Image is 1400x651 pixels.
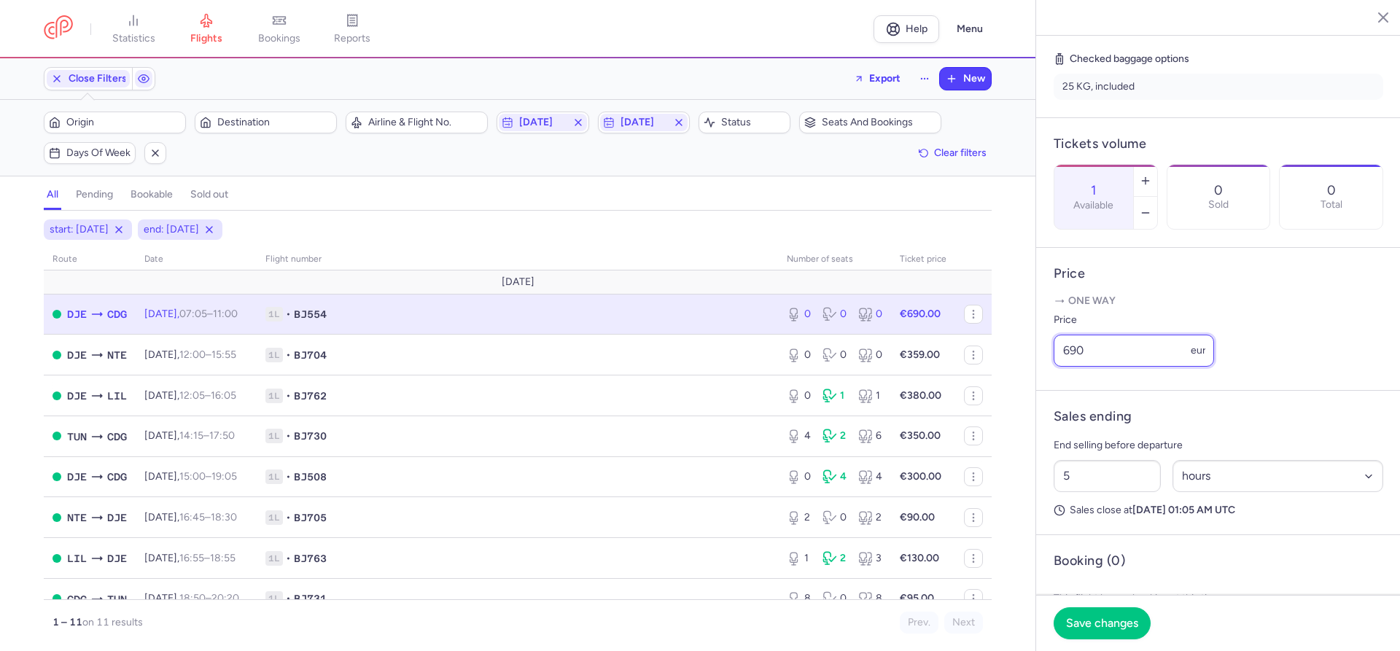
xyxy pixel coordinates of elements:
time: 16:55 [179,552,204,564]
time: 12:00 [179,348,206,361]
span: [DATE], [144,470,237,483]
span: • [286,591,291,606]
div: 0 [858,307,882,321]
time: 17:50 [209,429,235,442]
button: Export [844,67,910,90]
button: Clear filters [914,142,992,164]
span: bookings [258,32,300,45]
strong: 1 – 11 [52,616,82,628]
div: 4 [822,469,847,484]
span: Charles De Gaulle, Paris, France [107,306,127,322]
time: 07:05 [179,308,207,320]
button: [DATE] [497,112,588,133]
span: Save changes [1066,617,1138,630]
time: 12:05 [179,389,205,402]
input: ## [1054,460,1161,492]
p: Total [1321,199,1342,211]
span: BJ554 [294,307,327,321]
span: • [286,307,291,321]
span: BJ762 [294,389,327,403]
span: Origin [66,117,181,128]
span: BJ554 [1083,25,1113,37]
p: Sales close at [1054,504,1383,517]
strong: €690.00 [900,308,941,320]
div: 8 [858,591,882,606]
h4: all [47,188,58,201]
span: Status [721,117,785,128]
button: Prev. [900,612,938,634]
span: [DATE] [621,117,667,128]
span: Djerba-Zarzis, Djerba, Tunisia [67,469,87,485]
time: 15:55 [211,348,236,361]
button: Days of week [44,142,136,164]
h4: Price [1054,265,1383,282]
span: Nantes Atlantique, Nantes, France [67,510,87,526]
span: 1L [265,389,283,403]
span: • [286,469,291,484]
span: – [179,429,235,442]
a: statistics [97,13,170,45]
button: Status [699,112,790,133]
button: Origin [44,112,186,133]
div: 0 [787,389,811,403]
div: 3 [858,551,882,566]
span: [DATE], [144,429,235,442]
span: 1L [265,429,283,443]
div: 0 [822,307,847,321]
span: [DATE], [144,592,239,604]
time: 19:05 [211,470,237,483]
button: Airline & Flight No. [346,112,488,133]
strong: €300.00 [900,470,941,483]
span: New [963,73,985,85]
span: flights [190,32,222,45]
strong: €380.00 [900,389,941,402]
strong: €359.00 [900,348,940,361]
span: [DATE], [144,552,236,564]
span: eur [1191,344,1206,356]
span: [DATE], [144,389,236,402]
h4: sold out [190,188,228,201]
div: 4 [787,429,811,443]
time: 15:00 [179,470,206,483]
span: Days of week [66,147,131,159]
span: Djerba-Zarzis, Djerba, Tunisia [107,550,127,566]
div: 0 [787,307,811,321]
span: 1L [265,307,283,321]
span: Djerba-Zarzis, Djerba, Tunisia [67,347,87,363]
span: 1L [265,591,283,606]
button: Close Filters [44,68,132,90]
span: 1L [265,469,283,484]
span: Destination [217,117,332,128]
th: date [136,249,257,270]
th: Ticket price [891,249,955,270]
div: 8 [787,591,811,606]
th: route [44,249,136,270]
span: reports [334,32,370,45]
span: Nantes Atlantique, Nantes, France [107,347,127,363]
div: 2 [858,510,882,525]
time: 14:15 [179,429,203,442]
h4: Tickets volume [1054,136,1383,152]
strong: [DATE] 01:05 AM UTC [1132,504,1235,516]
span: Djerba-Zarzis, Djerba, Tunisia [67,388,87,404]
span: – [179,470,237,483]
button: Destination [195,112,337,133]
span: Help [906,23,927,34]
span: Charles De Gaulle, Paris, France [67,591,87,607]
h4: Booking (0) [1054,553,1125,569]
p: 0 [1327,183,1336,198]
time: 18:50 [179,592,206,604]
span: Djerba-Zarzis, Djerba, Tunisia [107,510,127,526]
label: Available [1073,200,1113,211]
span: • [286,510,291,525]
span: CDG [107,429,127,445]
span: [DATE], [144,348,236,361]
span: [DATE] [519,117,566,128]
h4: bookable [131,188,173,201]
a: Help [874,15,939,43]
span: Airline & Flight No. [368,117,483,128]
span: 1L [265,510,283,525]
div: 2 [822,551,847,566]
p: End selling before departure [1054,437,1383,454]
input: --- [1054,335,1214,367]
